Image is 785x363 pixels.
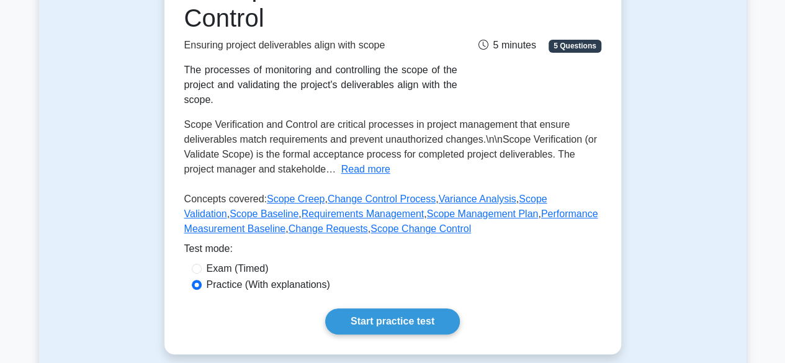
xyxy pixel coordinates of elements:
[184,208,598,234] a: Performance Measurement Baseline
[184,194,547,219] a: Scope Validation
[478,40,536,50] span: 5 minutes
[184,63,457,107] div: The processes of monitoring and controlling the scope of the project and validating the project's...
[341,162,390,177] button: Read more
[549,40,601,52] span: 5 Questions
[184,38,457,53] p: Ensuring project deliverables align with scope
[325,308,460,334] a: Start practice test
[230,208,298,219] a: Scope Baseline
[184,119,597,174] span: Scope Verification and Control are critical processes in project management that ensure deliverab...
[289,223,368,234] a: Change Requests
[328,194,436,204] a: Change Control Process
[439,194,516,204] a: Variance Analysis
[370,223,471,234] a: Scope Change Control
[207,261,269,276] label: Exam (Timed)
[427,208,539,219] a: Scope Management Plan
[207,277,330,292] label: Practice (With explanations)
[184,192,601,241] p: Concepts covered: , , , , , , , , ,
[184,241,601,261] div: Test mode:
[302,208,424,219] a: Requirements Management
[267,194,325,204] a: Scope Creep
